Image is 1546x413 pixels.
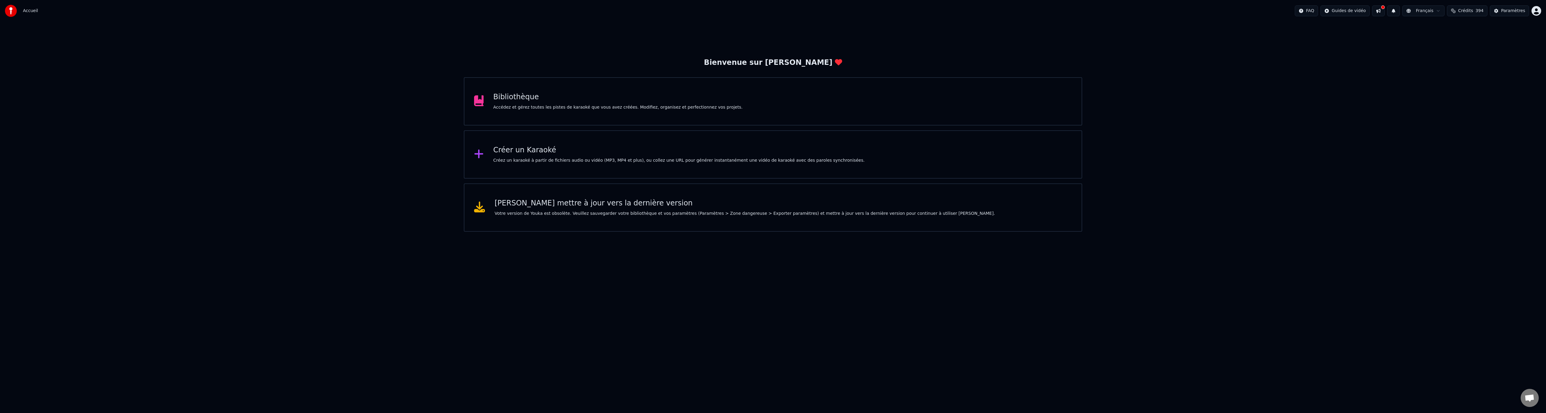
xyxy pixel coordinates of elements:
[493,157,865,164] div: Créez un karaoké à partir de fichiers audio ou vidéo (MP3, MP4 et plus), ou collez une URL pour g...
[704,58,842,68] div: Bienvenue sur [PERSON_NAME]
[23,8,38,14] nav: breadcrumb
[1447,5,1487,16] button: Crédits394
[5,5,17,17] img: youka
[1320,5,1370,16] button: Guides de vidéo
[1490,5,1529,16] button: Paramètres
[1501,8,1525,14] div: Paramètres
[495,211,995,217] div: Votre version de Youka est obsolète. Veuillez sauvegarder votre bibliothèque et vos paramètres (P...
[1521,389,1539,407] a: Ouvrir le chat
[1475,8,1483,14] span: 394
[1458,8,1473,14] span: Crédits
[495,199,995,208] div: [PERSON_NAME] mettre à jour vers la dernière version
[493,92,743,102] div: Bibliothèque
[493,104,743,110] div: Accédez et gérez toutes les pistes de karaoké que vous avez créées. Modifiez, organisez et perfec...
[1295,5,1318,16] button: FAQ
[493,145,865,155] div: Créer un Karaoké
[23,8,38,14] span: Accueil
